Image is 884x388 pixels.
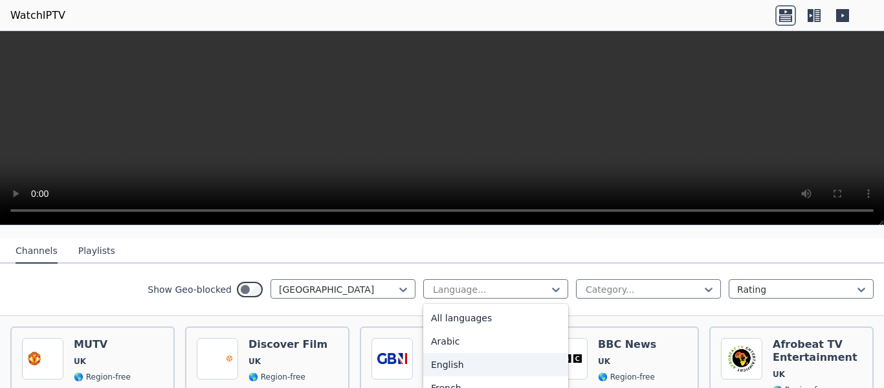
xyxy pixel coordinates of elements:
button: Playlists [78,239,115,264]
div: Arabic [423,330,568,353]
span: 🌎 Region-free [74,372,131,382]
h6: BBC News [598,338,656,351]
a: WatchIPTV [10,8,65,23]
button: Channels [16,239,58,264]
span: UK [773,369,785,380]
div: All languages [423,306,568,330]
span: 🌎 Region-free [598,372,655,382]
span: UK [74,356,86,367]
div: English [423,353,568,376]
span: 🌎 Region-free [249,372,305,382]
img: GB News [371,338,413,380]
span: UK [249,356,261,367]
label: Show Geo-blocked [148,283,232,296]
img: Afrobeat TV Entertainment [721,338,762,380]
h6: Discover Film [249,338,327,351]
h6: Afrobeat TV Entertainment [773,338,862,364]
img: MUTV [22,338,63,380]
h6: MUTV [74,338,131,351]
img: Discover Film [197,338,238,380]
span: UK [598,356,610,367]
